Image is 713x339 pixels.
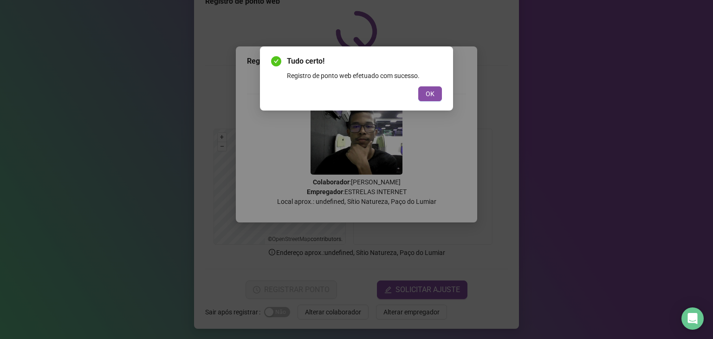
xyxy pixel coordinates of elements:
span: check-circle [271,56,281,66]
button: OK [418,86,442,101]
div: Open Intercom Messenger [681,307,704,330]
span: OK [426,89,434,99]
span: Tudo certo! [287,56,442,67]
div: Registro de ponto web efetuado com sucesso. [287,71,442,81]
